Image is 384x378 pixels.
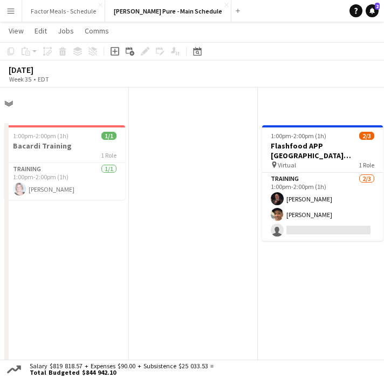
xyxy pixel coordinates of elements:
[30,369,214,376] span: Total Budgeted $844 942.10
[35,26,47,36] span: Edit
[4,141,125,151] h3: Bacardi Training
[271,132,326,140] span: 1:00pm-2:00pm (1h)
[4,125,125,200] app-job-card: 1:00pm-2:00pm (1h)1/1Bacardi Training1 RoleTraining1/11:00pm-2:00pm (1h)[PERSON_NAME]
[375,3,380,10] span: 2
[80,24,113,38] a: Comms
[359,161,374,169] span: 1 Role
[9,26,24,36] span: View
[262,125,383,241] app-job-card: 1:00pm-2:00pm (1h)2/3Flashfood APP [GEOGRAPHIC_DATA] [GEOGRAPHIC_DATA], [GEOGRAPHIC_DATA] Trainin...
[262,141,383,160] h3: Flashfood APP [GEOGRAPHIC_DATA] [GEOGRAPHIC_DATA], [GEOGRAPHIC_DATA] Training
[366,4,379,17] a: 2
[30,24,51,38] a: Edit
[13,132,68,140] span: 1:00pm-2:00pm (1h)
[22,1,105,22] button: Factor Meals - Schedule
[101,132,116,140] span: 1/1
[105,1,231,22] button: [PERSON_NAME] Pure - Main Schedule
[278,161,296,169] span: Virtual
[101,151,116,159] span: 1 Role
[23,363,216,376] div: Salary $819 818.57 + Expenses $90.00 + Subsistence $25 033.53 =
[85,26,109,36] span: Comms
[58,26,74,36] span: Jobs
[262,173,383,241] app-card-role: Training2/31:00pm-2:00pm (1h)[PERSON_NAME][PERSON_NAME]
[38,75,49,83] div: EDT
[4,163,125,200] app-card-role: Training1/11:00pm-2:00pm (1h)[PERSON_NAME]
[359,132,374,140] span: 2/3
[9,64,74,75] div: [DATE]
[6,75,33,83] span: Week 35
[4,24,28,38] a: View
[53,24,78,38] a: Jobs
